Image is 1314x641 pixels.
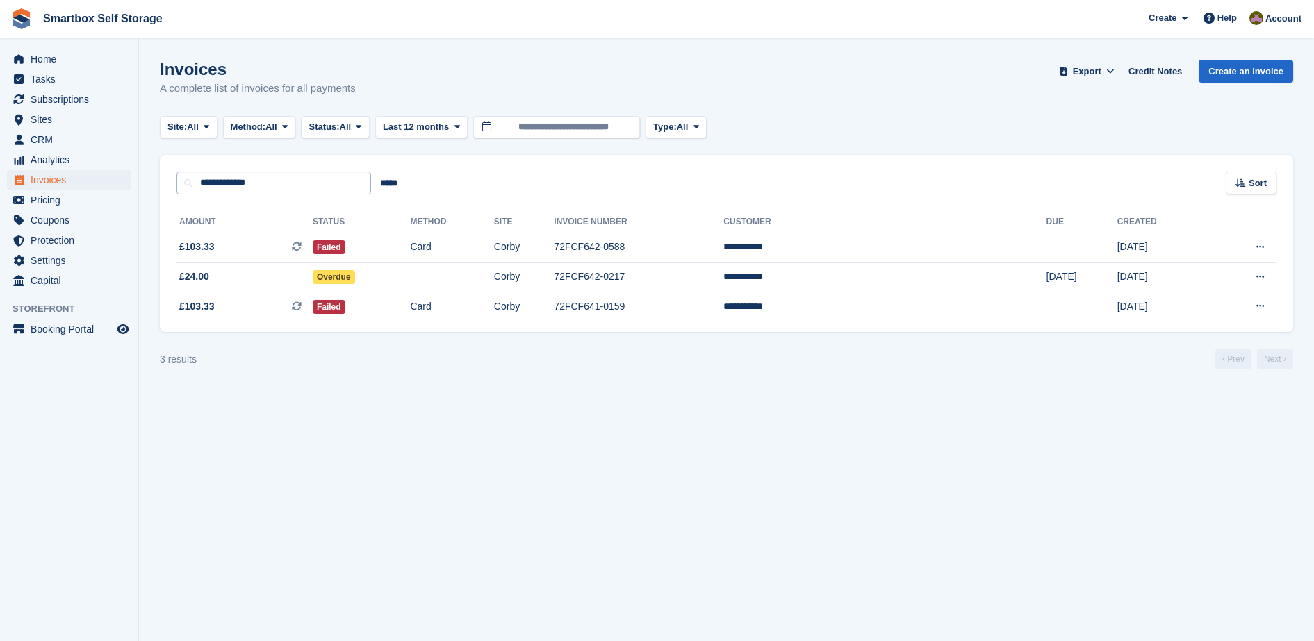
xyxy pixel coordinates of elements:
span: Booking Portal [31,319,114,339]
button: Export [1056,60,1117,83]
span: Settings [31,251,114,270]
a: Preview store [115,321,131,338]
p: A complete list of invoices for all payments [160,81,356,97]
span: £24.00 [179,269,209,284]
img: Kayleigh Devlin [1249,11,1263,25]
a: Credit Notes [1123,60,1188,83]
button: Last 12 months [375,116,468,139]
td: 72FCF641-0159 [554,292,723,321]
span: Analytics [31,150,114,169]
td: 72FCF642-0588 [554,233,723,263]
span: All [677,120,689,134]
a: Next [1257,349,1293,369]
span: Failed [313,240,345,254]
a: menu [7,90,131,109]
td: Corby [494,292,555,321]
span: Failed [313,300,345,314]
span: Overdue [313,270,355,284]
span: All [265,120,277,134]
th: Invoice Number [554,211,723,233]
a: menu [7,210,131,230]
span: Sites [31,110,114,129]
a: menu [7,251,131,270]
td: [DATE] [1046,263,1117,292]
span: Method: [231,120,266,134]
td: 72FCF642-0217 [554,263,723,292]
span: CRM [31,130,114,149]
span: Create [1149,11,1176,25]
span: Tasks [31,69,114,89]
a: menu [7,319,131,339]
span: Subscriptions [31,90,114,109]
span: Invoices [31,170,114,190]
a: Create an Invoice [1199,60,1293,83]
span: £103.33 [179,299,215,314]
span: All [187,120,199,134]
a: menu [7,69,131,89]
nav: Page [1213,349,1296,369]
h1: Invoices [160,60,356,78]
span: Home [31,49,114,69]
td: [DATE] [1117,263,1209,292]
a: Previous [1215,349,1251,369]
th: Method [410,211,493,233]
a: menu [7,49,131,69]
a: menu [7,110,131,129]
td: [DATE] [1117,292,1209,321]
span: Protection [31,231,114,250]
th: Site [494,211,555,233]
a: Smartbox Self Storage [38,7,168,30]
span: Capital [31,271,114,290]
span: Type: [653,120,677,134]
span: £103.33 [179,240,215,254]
span: Last 12 months [383,120,449,134]
th: Status [313,211,411,233]
a: menu [7,150,131,169]
a: menu [7,231,131,250]
span: Pricing [31,190,114,210]
span: Account [1265,12,1301,26]
button: Status: All [301,116,369,139]
td: Card [410,292,493,321]
span: Export [1073,65,1101,78]
td: Card [410,233,493,263]
span: Help [1217,11,1237,25]
button: Site: All [160,116,217,139]
td: [DATE] [1117,233,1209,263]
span: Status: [309,120,339,134]
th: Amount [176,211,313,233]
img: stora-icon-8386f47178a22dfd0bd8f6a31ec36ba5ce8667c1dd55bd0f319d3a0aa187defe.svg [11,8,32,29]
td: Corby [494,233,555,263]
span: Sort [1249,176,1267,190]
span: Coupons [31,210,114,230]
a: menu [7,271,131,290]
a: menu [7,170,131,190]
a: menu [7,190,131,210]
div: 3 results [160,352,197,367]
td: Corby [494,263,555,292]
a: menu [7,130,131,149]
span: Storefront [13,302,138,316]
th: Created [1117,211,1209,233]
button: Method: All [223,116,296,139]
span: Site: [167,120,187,134]
button: Type: All [646,116,707,139]
th: Due [1046,211,1117,233]
span: All [340,120,352,134]
th: Customer [723,211,1046,233]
